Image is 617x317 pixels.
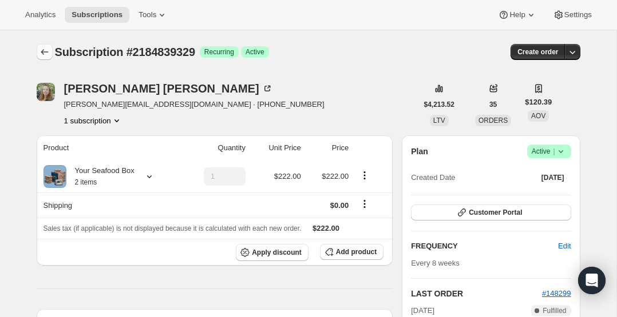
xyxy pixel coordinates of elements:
span: [DATE] [541,173,564,182]
span: Edit [558,240,571,252]
button: Product actions [355,169,374,182]
small: 2 items [75,178,97,186]
img: product img [43,165,66,188]
th: Quantity [180,135,249,160]
h2: LAST ORDER [411,288,542,299]
div: [PERSON_NAME] [PERSON_NAME] [64,83,273,94]
span: | [553,147,555,156]
button: #148299 [542,288,571,299]
div: Open Intercom Messenger [578,267,606,294]
span: Karen Lyons [37,83,55,101]
span: Subscriptions [72,10,122,19]
span: Active [246,47,264,57]
button: Tools [132,7,175,23]
span: [DATE] [411,305,434,316]
button: Help [491,7,543,23]
button: Edit [551,237,578,255]
span: Create order [517,47,558,57]
button: Analytics [18,7,62,23]
span: Analytics [25,10,56,19]
a: #148299 [542,289,571,298]
th: Unit Price [249,135,304,160]
button: Subscriptions [37,44,53,60]
span: $120.39 [525,97,552,108]
span: LTV [433,117,445,125]
button: $4,213.52 [417,97,461,113]
span: Tools [139,10,156,19]
span: $0.00 [330,201,349,210]
span: $222.00 [313,224,339,232]
button: Apply discount [236,244,308,261]
span: Fulfilled [543,306,566,315]
th: Price [304,135,353,160]
span: Subscription #2184839329 [55,46,195,58]
span: $222.00 [322,172,349,180]
button: Add product [320,244,383,260]
h2: FREQUENCY [411,240,558,252]
th: Product [37,135,180,160]
span: AOV [531,112,545,120]
div: Your Seafood Box [66,165,135,188]
button: Shipping actions [355,198,374,210]
button: Subscriptions [65,7,129,23]
span: Active [532,146,567,157]
button: Product actions [64,115,122,126]
span: ORDERS [478,117,508,125]
span: $4,213.52 [424,100,454,109]
span: Add product [336,247,377,256]
span: Created Date [411,172,455,183]
button: 35 [482,97,504,113]
span: Settings [564,10,592,19]
span: Customer Portal [469,208,522,217]
span: Help [509,10,525,19]
button: Customer Portal [411,204,571,220]
span: 35 [489,100,497,109]
span: Sales tax (if applicable) is not displayed because it is calculated with each new order. [43,224,302,232]
button: Settings [546,7,599,23]
span: Recurring [204,47,234,57]
span: $222.00 [274,172,301,180]
span: Every 8 weeks [411,259,460,267]
button: Create order [511,44,565,60]
span: Apply discount [252,248,302,257]
th: Shipping [37,192,180,218]
h2: Plan [411,146,428,157]
span: [PERSON_NAME][EMAIL_ADDRESS][DOMAIN_NAME] · [PHONE_NUMBER] [64,99,325,110]
button: [DATE] [535,170,571,186]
